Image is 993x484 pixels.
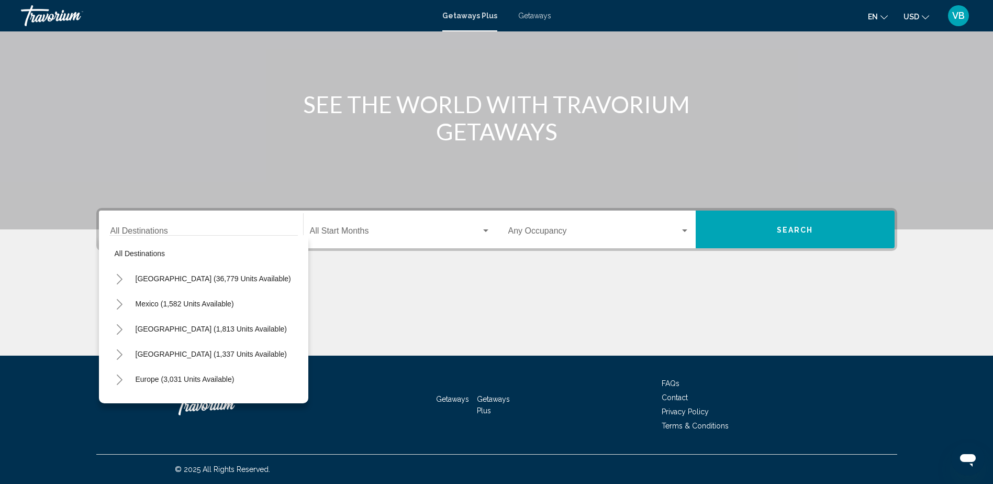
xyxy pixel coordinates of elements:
button: Toggle Europe (3,031 units available) [109,369,130,390]
button: [GEOGRAPHIC_DATA] (1,337 units available) [130,342,292,366]
button: Search [696,211,895,248]
a: Getaways Plus [442,12,497,20]
span: USD [903,13,919,21]
iframe: Button to launch messaging window [951,442,985,476]
span: Mexico (1,582 units available) [136,300,234,308]
a: Getaways Plus [477,395,510,415]
button: Toggle Caribbean & Atlantic Islands (1,337 units available) [109,344,130,365]
button: Toggle Australia (218 units available) [109,394,130,415]
a: Getaways [518,12,551,20]
button: Toggle United States (36,779 units available) [109,268,130,289]
button: Change language [868,9,888,24]
span: All destinations [115,249,165,258]
span: en [868,13,878,21]
a: FAQs [662,379,679,388]
a: Getaways [436,395,469,403]
button: [GEOGRAPHIC_DATA] (1,813 units available) [130,317,292,341]
button: Europe (3,031 units available) [130,367,240,391]
button: [GEOGRAPHIC_DATA] (218 units available) [130,392,286,416]
button: All destinations [109,241,298,266]
button: Toggle Mexico (1,582 units available) [109,293,130,314]
button: Mexico (1,582 units available) [130,292,239,316]
button: Change currency [903,9,929,24]
span: [GEOGRAPHIC_DATA] (36,779 units available) [136,274,291,283]
a: Contact [662,393,688,402]
button: Toggle Canada (1,813 units available) [109,318,130,339]
span: [GEOGRAPHIC_DATA] (1,813 units available) [136,325,287,333]
button: [GEOGRAPHIC_DATA] (36,779 units available) [130,267,296,291]
span: © 2025 All Rights Reserved. [175,465,270,474]
h1: SEE THE WORLD WITH TRAVORIUM GETAWAYS [300,91,693,145]
a: Terms & Conditions [662,422,729,430]
a: Privacy Policy [662,408,709,416]
a: Travorium [175,389,280,421]
a: Travorium [21,5,432,26]
span: Search [777,226,813,234]
button: User Menu [945,5,972,27]
span: VB [952,10,965,21]
span: Europe (3,031 units available) [136,375,235,383]
span: [GEOGRAPHIC_DATA] (1,337 units available) [136,350,287,358]
div: Search widget [99,211,895,248]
